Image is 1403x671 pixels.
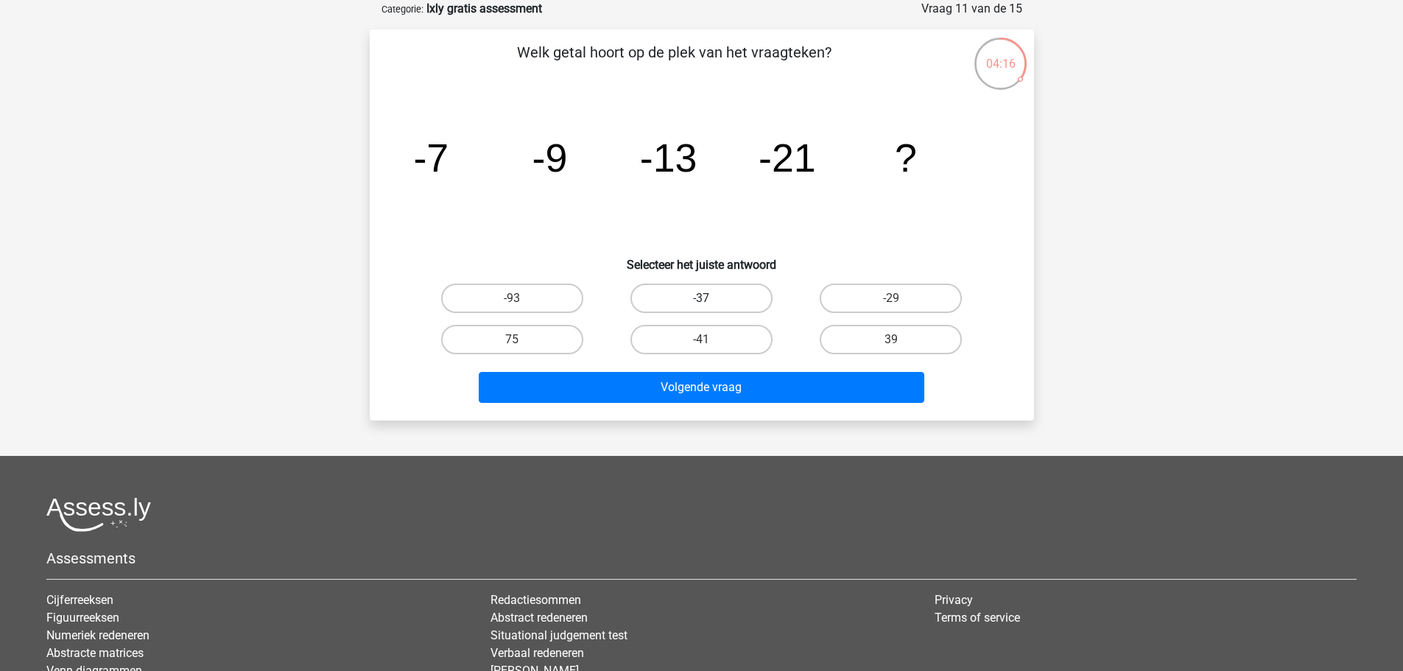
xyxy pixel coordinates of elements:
[490,611,588,625] a: Abstract redeneren
[935,611,1020,625] a: Terms of service
[441,284,583,313] label: -93
[759,136,816,180] tspan: -21
[46,611,119,625] a: Figuurreeksen
[441,325,583,354] label: 75
[46,497,151,532] img: Assessly logo
[490,593,581,607] a: Redactiesommen
[46,646,144,660] a: Abstracte matrices
[426,1,542,15] strong: Ixly gratis assessment
[46,628,150,642] a: Numeriek redeneren
[820,284,962,313] label: -29
[413,136,449,180] tspan: -7
[490,628,627,642] a: Situational judgement test
[393,246,1010,272] h6: Selecteer het juiste antwoord
[532,136,567,180] tspan: -9
[381,4,423,15] small: Categorie:
[820,325,962,354] label: 39
[973,36,1028,73] div: 04:16
[935,593,973,607] a: Privacy
[46,549,1357,567] h5: Assessments
[479,372,924,403] button: Volgende vraag
[630,284,773,313] label: -37
[46,593,113,607] a: Cijferreeksen
[393,41,955,85] p: Welk getal hoort op de plek van het vraagteken?
[895,136,917,180] tspan: ?
[630,325,773,354] label: -41
[639,136,697,180] tspan: -13
[490,646,584,660] a: Verbaal redeneren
